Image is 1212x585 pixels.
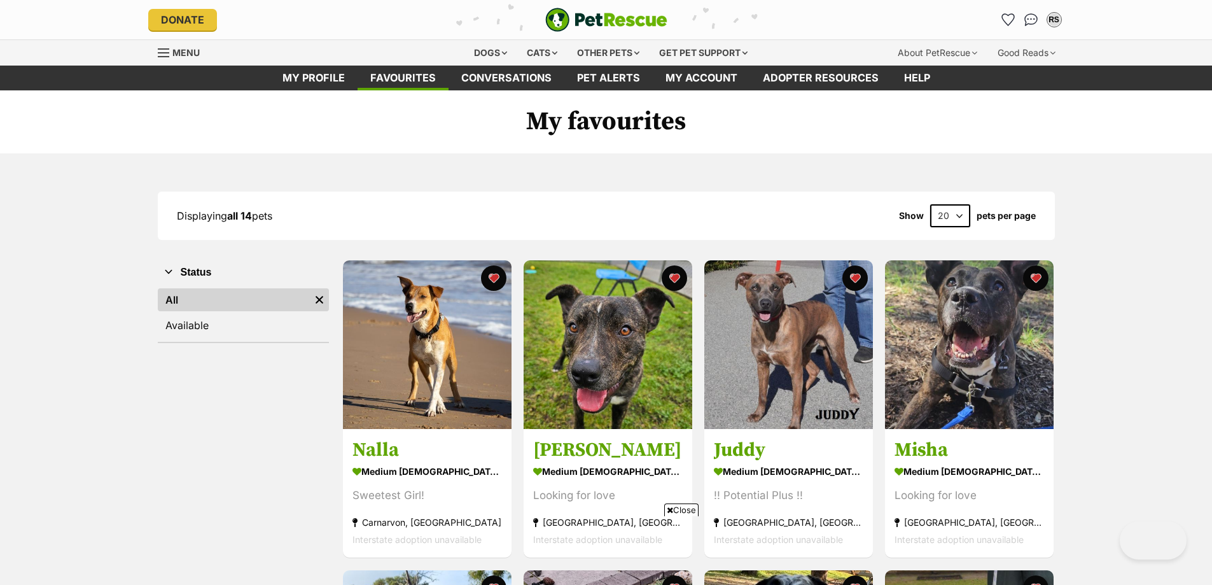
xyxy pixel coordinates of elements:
[177,209,272,222] span: Displaying pets
[895,439,1044,463] h3: Misha
[704,260,873,429] img: Juddy
[889,40,986,66] div: About PetRescue
[714,439,863,463] h3: Juddy
[664,504,699,516] span: Close
[989,40,1064,66] div: Good Reads
[524,260,692,429] img: Arlo
[714,535,843,546] span: Interstate adoption unavailable
[465,40,516,66] div: Dogs
[885,260,1054,429] img: Misha
[714,488,863,505] div: !! Potential Plus !!
[358,66,449,90] a: Favourites
[842,265,868,291] button: favourite
[662,265,687,291] button: favourite
[158,314,329,337] a: Available
[650,40,756,66] div: Get pet support
[899,211,924,221] span: Show
[1044,10,1064,30] button: My account
[653,66,750,90] a: My account
[895,463,1044,481] div: medium [DEMOGRAPHIC_DATA] Dog
[352,439,502,463] h3: Nalla
[998,10,1019,30] a: Favourites
[518,40,566,66] div: Cats
[895,514,1044,532] div: [GEOGRAPHIC_DATA], [GEOGRAPHIC_DATA]
[158,264,329,281] button: Status
[977,211,1036,221] label: pets per page
[1024,13,1038,26] img: chat-41dd97257d64d25036548639549fe6c8038ab92f7586957e7f3b1b290dea8141.svg
[1023,265,1048,291] button: favourite
[564,66,653,90] a: Pet alerts
[158,40,209,63] a: Menu
[270,66,358,90] a: My profile
[545,8,667,32] img: logo-e224e6f780fb5917bec1dbf3a21bbac754714ae5b6737aabdf751b685950b380.svg
[352,463,502,481] div: medium [DEMOGRAPHIC_DATA] Dog
[533,514,683,532] div: [GEOGRAPHIC_DATA], [GEOGRAPHIC_DATA]
[1021,10,1041,30] a: Conversations
[714,514,863,532] div: [GEOGRAPHIC_DATA], [GEOGRAPHIC_DATA]
[533,463,683,481] div: medium [DEMOGRAPHIC_DATA] Dog
[714,463,863,481] div: medium [DEMOGRAPHIC_DATA] Dog
[891,66,943,90] a: Help
[449,66,564,90] a: conversations
[158,288,310,311] a: All
[895,535,1024,546] span: Interstate adoption unavailable
[352,535,482,546] span: Interstate adoption unavailable
[310,288,329,311] a: Remove filter
[158,286,329,342] div: Status
[352,514,502,532] div: Carnarvon, [GEOGRAPHIC_DATA]
[375,521,838,579] iframe: Advertisement
[533,488,683,505] div: Looking for love
[568,40,648,66] div: Other pets
[343,429,512,558] a: Nalla medium [DEMOGRAPHIC_DATA] Dog Sweetest Girl! Carnarvon, [GEOGRAPHIC_DATA] Interstate adopti...
[545,8,667,32] a: PetRescue
[343,260,512,429] img: Nalla
[704,429,873,558] a: Juddy medium [DEMOGRAPHIC_DATA] Dog !! Potential Plus !! [GEOGRAPHIC_DATA], [GEOGRAPHIC_DATA] Int...
[172,47,200,58] span: Menu
[524,429,692,558] a: [PERSON_NAME] medium [DEMOGRAPHIC_DATA] Dog Looking for love [GEOGRAPHIC_DATA], [GEOGRAPHIC_DATA]...
[895,488,1044,505] div: Looking for love
[148,9,217,31] a: Donate
[1120,521,1187,560] iframe: Help Scout Beacon - Open
[750,66,891,90] a: Adopter resources
[885,429,1054,558] a: Misha medium [DEMOGRAPHIC_DATA] Dog Looking for love [GEOGRAPHIC_DATA], [GEOGRAPHIC_DATA] Interst...
[533,439,683,463] h3: [PERSON_NAME]
[998,10,1064,30] ul: Account quick links
[481,265,506,291] button: favourite
[1048,13,1061,26] div: RS
[352,488,502,505] div: Sweetest Girl!
[227,209,252,222] strong: all 14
